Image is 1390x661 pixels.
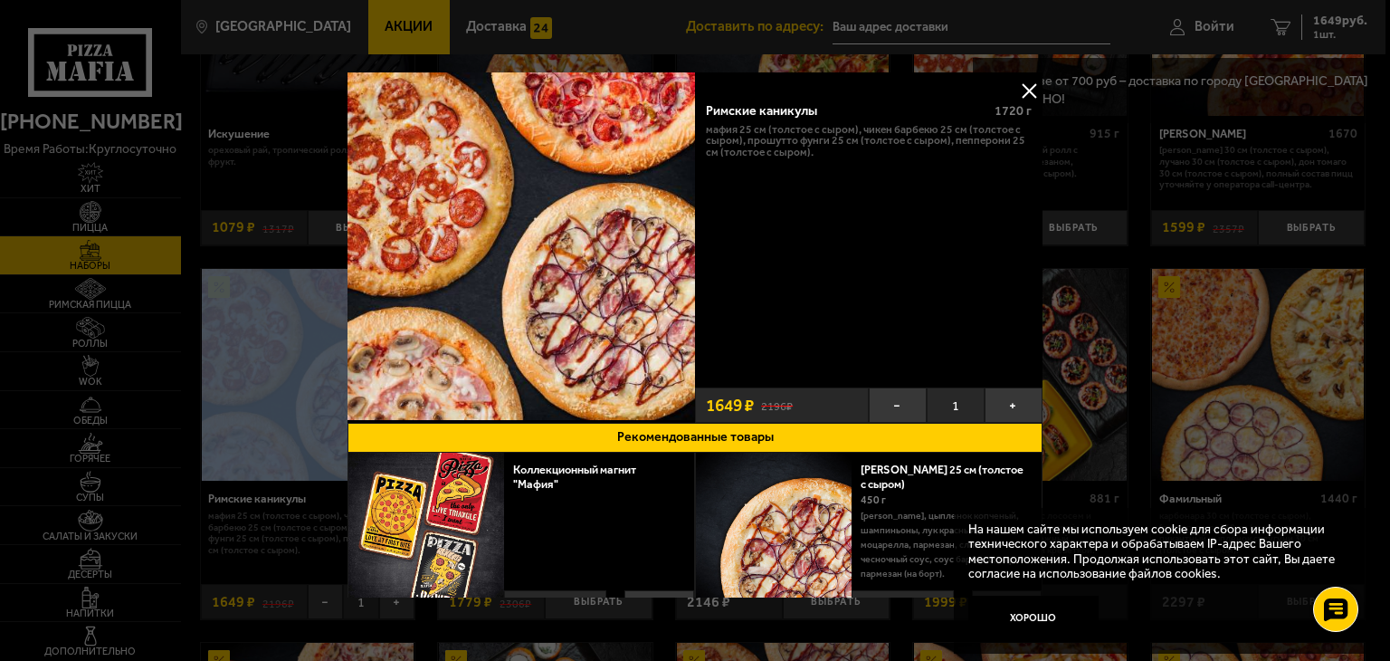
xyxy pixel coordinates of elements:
a: Коллекционный магнит "Мафия" [513,463,636,491]
strong: 29 ₽ [518,591,557,627]
button: Выбрать [624,590,694,628]
p: [PERSON_NAME], цыпленок копченый, шампиньоны, лук красный, моцарелла, пармезан, сливочно-чесночны... [861,509,1028,581]
span: 1720 г [995,103,1032,119]
div: Римские каникулы [706,103,981,119]
a: [PERSON_NAME] 25 см (толстое с сыром) [861,463,1023,491]
button: Хорошо [968,596,1099,639]
button: + [985,388,1042,423]
a: Римские каникулы [347,72,695,423]
button: − [869,388,927,423]
s: 2196 ₽ [761,398,793,413]
span: 1649 ₽ [706,397,754,414]
strong: 599 ₽ [865,591,914,627]
button: Рекомендованные товары [347,423,1042,453]
p: На нашем сайте мы используем cookie для сбора информации технического характера и обрабатываем IP... [968,522,1346,582]
p: Мафия 25 см (толстое с сыром), Чикен Барбекю 25 см (толстое с сыром), Прошутто Фунги 25 см (толст... [706,124,1032,158]
img: Римские каникулы [347,72,695,420]
span: 450 г [861,493,886,506]
span: 1 [927,388,985,423]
